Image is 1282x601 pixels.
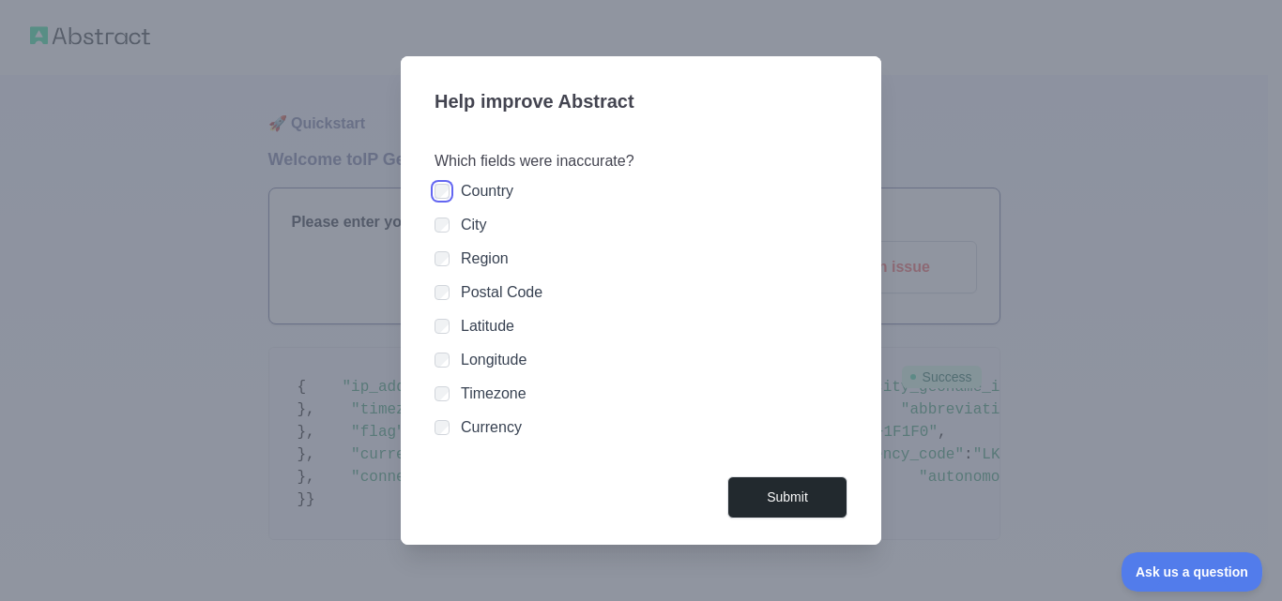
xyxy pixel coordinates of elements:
[461,419,522,435] label: Currency
[461,352,527,368] label: Longitude
[461,385,527,401] label: Timezone
[727,476,847,518] button: Submit
[461,183,513,199] label: Country
[461,318,514,334] label: Latitude
[461,250,509,266] label: Region
[435,150,847,173] h3: Which fields were inaccurate?
[461,284,542,300] label: Postal Code
[461,217,487,233] label: City
[1122,552,1263,592] iframe: Toggle Customer Support
[435,79,847,128] h3: Help improve Abstract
